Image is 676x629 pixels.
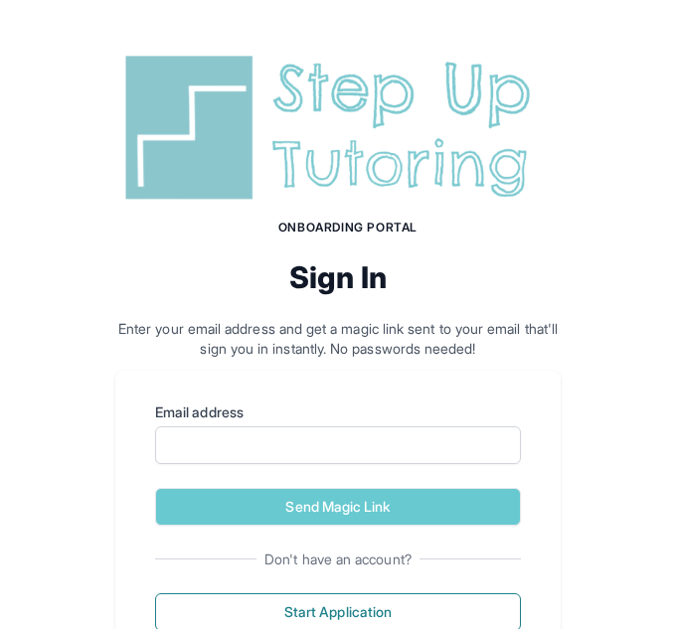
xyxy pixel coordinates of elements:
[115,259,561,295] h2: Sign In
[115,48,561,208] img: Step Up Tutoring horizontal logo
[256,550,420,569] span: Don't have an account?
[155,402,521,422] label: Email address
[115,319,561,359] p: Enter your email address and get a magic link sent to your email that'll sign you in instantly. N...
[135,220,561,236] h1: Onboarding Portal
[155,488,521,526] button: Send Magic Link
